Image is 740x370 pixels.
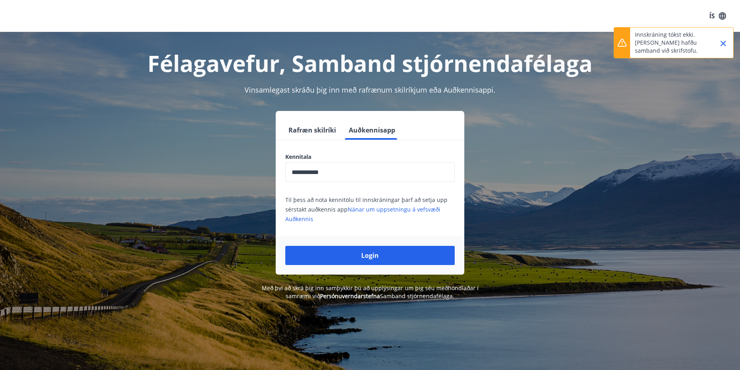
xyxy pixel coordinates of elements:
[635,31,705,55] p: Innskráning tókst ekki. [PERSON_NAME] hafðu samband við skrifstofu.
[285,153,455,161] label: Kennitala
[285,121,339,140] button: Rafræn skilríki
[285,196,448,223] span: Til þess að nota kennitölu til innskráningar þarf að setja upp sérstakt auðkennis app
[705,9,730,23] button: ÍS
[262,284,479,300] span: Með því að skrá þig inn samþykkir þú að upplýsingar um þig séu meðhöndlaðar í samræmi við Samband...
[320,292,380,300] a: Persónuverndarstefna
[285,206,440,223] a: Nánar um uppsetningu á vefsvæði Auðkennis
[716,37,730,50] button: Close
[346,121,398,140] button: Auðkennisapp
[245,85,495,95] span: Vinsamlegast skráðu þig inn með rafrænum skilríkjum eða Auðkennisappi.
[285,246,455,265] button: Login
[92,48,648,78] h1: Félagavefur, Samband stjórnendafélaga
